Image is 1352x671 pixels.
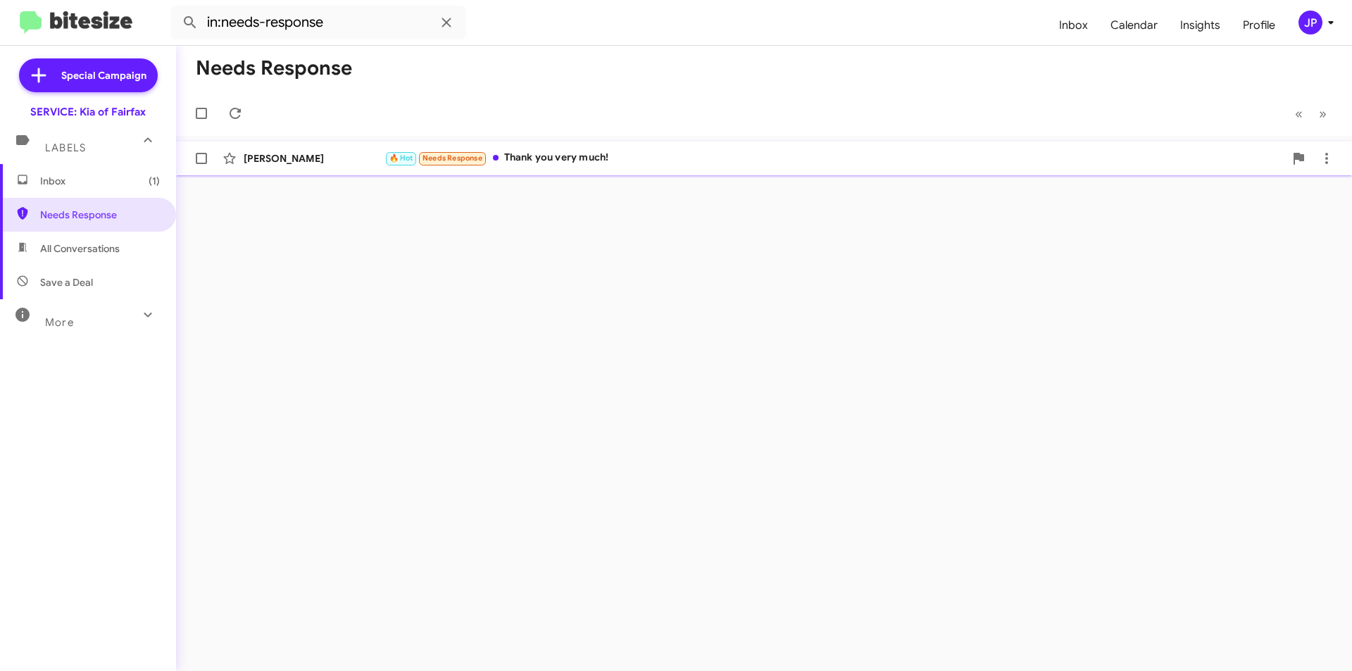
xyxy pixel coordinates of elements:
span: » [1319,105,1327,123]
button: Previous [1287,99,1311,128]
input: Search [170,6,466,39]
h1: Needs Response [196,57,352,80]
span: Labels [45,142,86,154]
div: [PERSON_NAME] [244,151,384,165]
span: Inbox [40,174,160,188]
span: (1) [149,174,160,188]
button: JP [1287,11,1337,35]
span: Special Campaign [61,68,146,82]
div: SERVICE: Kia of Fairfax [30,105,146,119]
span: Save a Deal [40,275,93,289]
a: Calendar [1099,5,1169,46]
a: Special Campaign [19,58,158,92]
span: More [45,316,74,329]
div: Thank you very much! [384,150,1284,166]
span: « [1295,105,1303,123]
span: All Conversations [40,242,120,256]
span: Needs Response [40,208,160,222]
a: Profile [1232,5,1287,46]
nav: Page navigation example [1287,99,1335,128]
div: JP [1298,11,1322,35]
button: Next [1310,99,1335,128]
span: 🔥 Hot [389,153,413,163]
a: Inbox [1048,5,1099,46]
span: Needs Response [423,153,482,163]
a: Insights [1169,5,1232,46]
